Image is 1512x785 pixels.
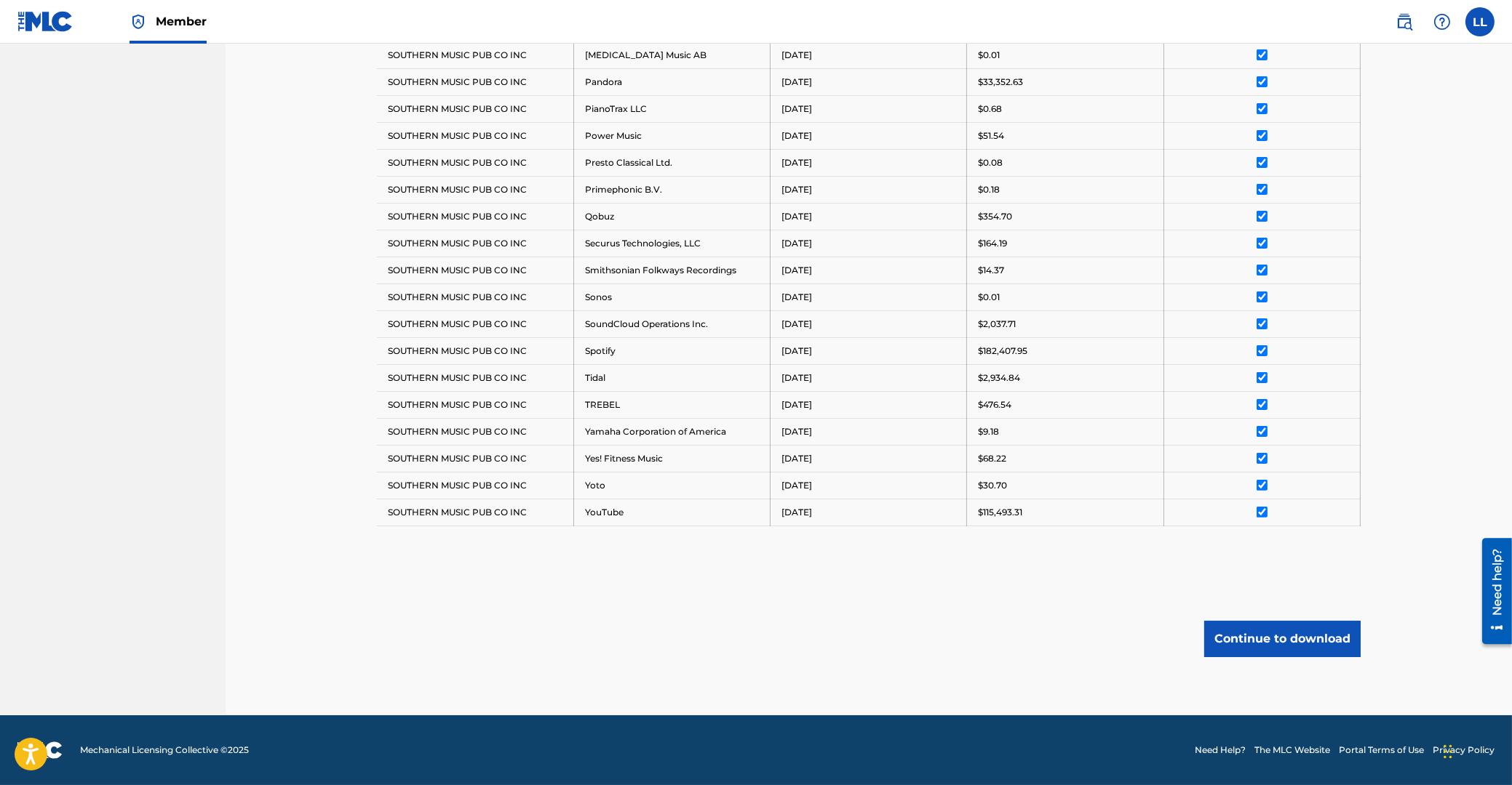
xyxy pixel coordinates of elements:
td: Pandora [573,68,770,95]
td: Yes! Fitness Music [573,445,770,472]
td: [DATE] [771,283,967,310]
td: SOUTHERN MUSIC PUB CO INC [377,391,573,418]
td: SOUTHERN MUSIC PUB CO INC [377,499,573,526]
p: $9.18 [978,425,999,438]
td: [DATE] [771,418,967,445]
img: Top Rightsholder [130,13,147,31]
td: Yamaha Corporation of America [573,418,770,445]
p: $0.18 [978,183,1000,196]
td: Yoto [573,472,770,499]
td: [DATE] [771,95,967,122]
img: MLC Logo [17,11,73,32]
td: [MEDICAL_DATA] Music AB [573,41,770,68]
p: $182,407.95 [978,345,1027,358]
td: SOUTHERN MUSIC PUB CO INC [377,472,573,499]
td: SOUTHERN MUSIC PUB CO INC [377,122,573,149]
td: SOUTHERN MUSIC PUB CO INC [377,230,573,257]
td: [DATE] [771,176,967,203]
td: Power Music [573,122,770,149]
td: [DATE] [771,337,967,364]
a: Portal Terms of Use [1339,744,1424,757]
p: $51.54 [978,129,1004,142]
p: $14.37 [978,264,1004,277]
button: Continue to download [1204,621,1361,657]
span: Member [156,13,207,30]
td: [DATE] [771,364,967,391]
td: YouTube [573,499,770,526]
td: SOUTHERN MUSIC PUB CO INC [377,149,573,176]
p: $476.54 [978,398,1011,411]
td: SOUTHERN MUSIC PUB CO INC [377,283,573,310]
td: [DATE] [771,230,967,257]
img: search [1396,13,1413,31]
td: TREBEL [573,391,770,418]
td: SOUTHERN MUSIC PUB CO INC [377,337,573,364]
td: [DATE] [771,391,967,418]
td: Qobuz [573,203,770,230]
iframe: Chat Widget [1439,715,1512,785]
td: SOUTHERN MUSIC PUB CO INC [377,257,573,283]
a: Privacy Policy [1433,744,1495,757]
td: Primephonic B.V. [573,176,770,203]
td: SOUTHERN MUSIC PUB CO INC [377,364,573,391]
td: [DATE] [771,257,967,283]
td: [DATE] [771,122,967,149]
td: SOUTHERN MUSIC PUB CO INC [377,95,573,122]
p: $0.01 [978,49,1000,62]
td: Securus Technologies, LLC [573,230,770,257]
a: The MLC Website [1254,744,1330,757]
a: Need Help? [1195,744,1246,757]
td: PianoTrax LLC [573,95,770,122]
p: $164.19 [978,237,1007,250]
td: SOUTHERN MUSIC PUB CO INC [377,445,573,472]
td: [DATE] [771,472,967,499]
a: Public Search [1390,7,1419,36]
td: SoundCloud Operations Inc. [573,310,770,337]
p: $2,934.84 [978,371,1020,385]
td: SOUTHERN MUSIC PUB CO INC [377,68,573,95]
p: $0.01 [978,291,1000,304]
p: $30.70 [978,479,1007,492]
td: Presto Classical Ltd. [573,149,770,176]
td: [DATE] [771,203,967,230]
td: [DATE] [771,68,967,95]
td: SOUTHERN MUSIC PUB CO INC [377,203,573,230]
img: help [1433,13,1451,31]
td: [DATE] [771,499,967,526]
td: Sonos [573,283,770,310]
p: $0.08 [978,156,1003,169]
td: Tidal [573,364,770,391]
td: Smithsonian Folkways Recordings [573,257,770,283]
div: User Menu [1465,7,1495,36]
td: [DATE] [771,445,967,472]
td: [DATE] [771,41,967,68]
span: Mechanical Licensing Collective © 2025 [80,744,249,757]
td: SOUTHERN MUSIC PUB CO INC [377,418,573,445]
div: Drag [1444,730,1452,773]
td: SOUTHERN MUSIC PUB CO INC [377,41,573,68]
p: $33,352.63 [978,76,1023,89]
td: SOUTHERN MUSIC PUB CO INC [377,176,573,203]
td: Spotify [573,337,770,364]
td: [DATE] [771,149,967,176]
iframe: Resource Center [1471,531,1512,652]
p: $354.70 [978,210,1012,223]
p: $0.68 [978,102,1002,116]
img: logo [17,741,63,759]
td: SOUTHERN MUSIC PUB CO INC [377,310,573,337]
p: $2,037.71 [978,318,1016,331]
div: Help [1428,7,1457,36]
p: $68.22 [978,452,1006,465]
td: [DATE] [771,310,967,337]
p: $115,493.31 [978,506,1022,519]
